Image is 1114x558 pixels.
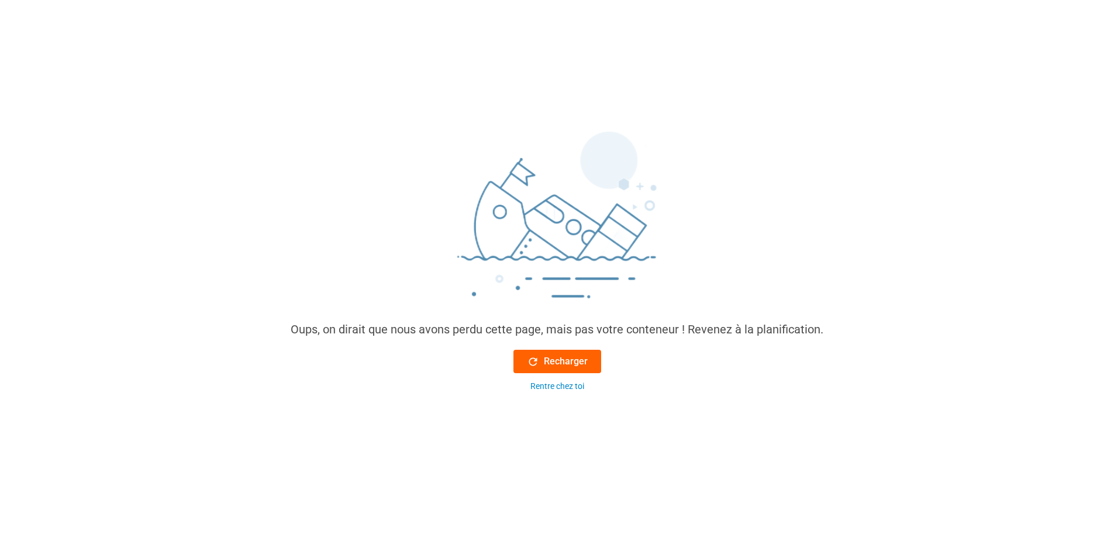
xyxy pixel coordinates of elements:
[513,350,601,373] button: Recharger
[513,380,601,392] button: Rentre chez toi
[291,321,823,338] div: Oups, on dirait que nous avons perdu cette page, mais pas votre conteneur ! Revenez à la planific...
[382,126,733,321] img: sinking_ship.png
[544,354,588,368] font: Recharger
[530,380,584,392] div: Rentre chez toi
